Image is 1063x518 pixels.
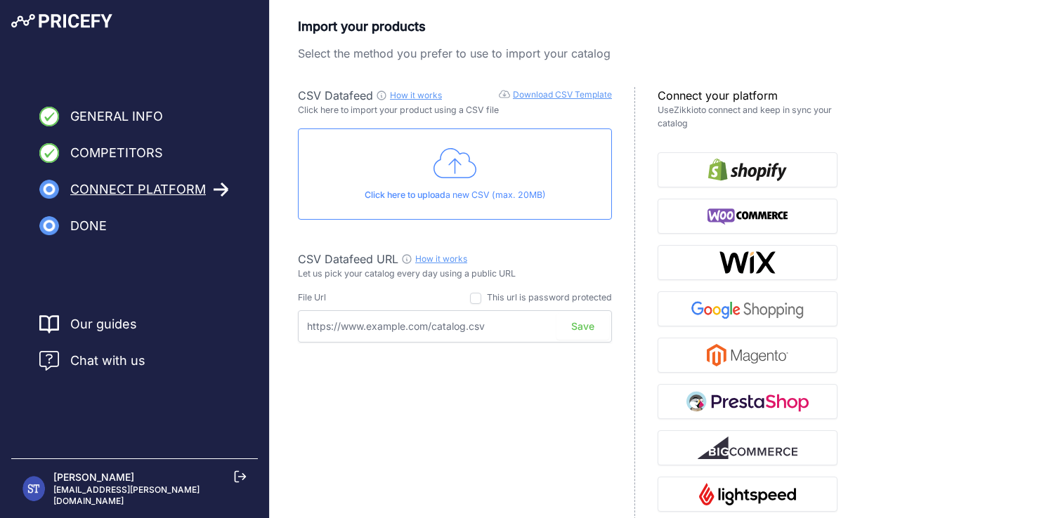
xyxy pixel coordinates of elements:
span: CSV Datafeed URL [298,252,398,266]
p: Let us pick your catalog every day using a public URL [298,267,612,281]
input: https://www.example.com/catalog.csv [298,310,612,343]
span: Click here to upload [365,190,445,200]
img: Magento 2 [707,344,788,366]
p: Use to connect and keep in sync your catalog [658,104,837,130]
span: Chat with us [70,351,145,371]
p: [PERSON_NAME] [53,470,247,484]
img: Google Shopping [686,298,809,320]
a: Our guides [70,314,137,334]
span: Competitors [70,143,163,163]
a: How it works [415,253,467,264]
span: Done [70,216,107,236]
div: File Url [298,291,326,305]
p: Click here to import your product using a CSV file [298,104,612,117]
img: PrestaShop [686,390,809,413]
p: a new CSV (max. 20MB) [310,189,600,202]
p: Import your products [298,17,837,36]
button: Save [556,313,609,340]
p: Select the method you prefer to use to import your catalog [298,45,837,62]
span: Connect Platform [70,180,206,199]
img: Lightspeed [699,483,795,505]
div: This url is password protected [487,291,612,305]
img: Shopify [708,159,787,181]
a: Download CSV Template [513,89,612,100]
p: Connect your platform [658,87,837,104]
p: [EMAIL_ADDRESS][PERSON_NAME][DOMAIN_NAME] [53,484,247,507]
a: Chat with us [39,351,145,371]
img: WooCommerce [707,205,788,227]
img: Pricefy Logo [11,14,112,28]
span: General Info [70,107,163,126]
img: Wix [719,251,776,274]
img: BigCommerce [698,437,797,459]
span: CSV Datafeed [298,88,373,102]
a: Zikkio [674,105,698,115]
a: How it works [390,90,442,100]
